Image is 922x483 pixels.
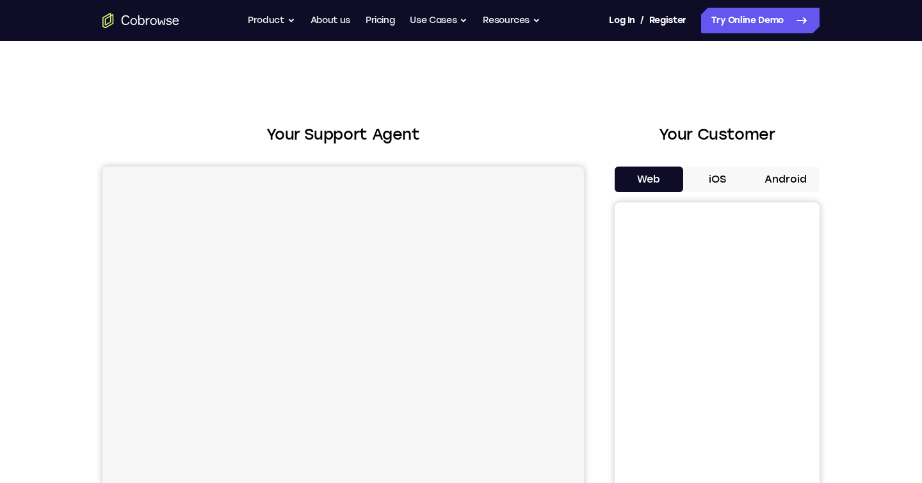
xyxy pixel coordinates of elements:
[311,8,350,33] a: About us
[701,8,820,33] a: Try Online Demo
[102,13,179,28] a: Go to the home page
[609,8,635,33] a: Log In
[615,167,683,192] button: Web
[640,13,644,28] span: /
[683,167,752,192] button: iOS
[649,8,686,33] a: Register
[366,8,395,33] a: Pricing
[248,8,295,33] button: Product
[410,8,467,33] button: Use Cases
[483,8,540,33] button: Resources
[102,123,584,146] h2: Your Support Agent
[615,123,820,146] h2: Your Customer
[751,167,820,192] button: Android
